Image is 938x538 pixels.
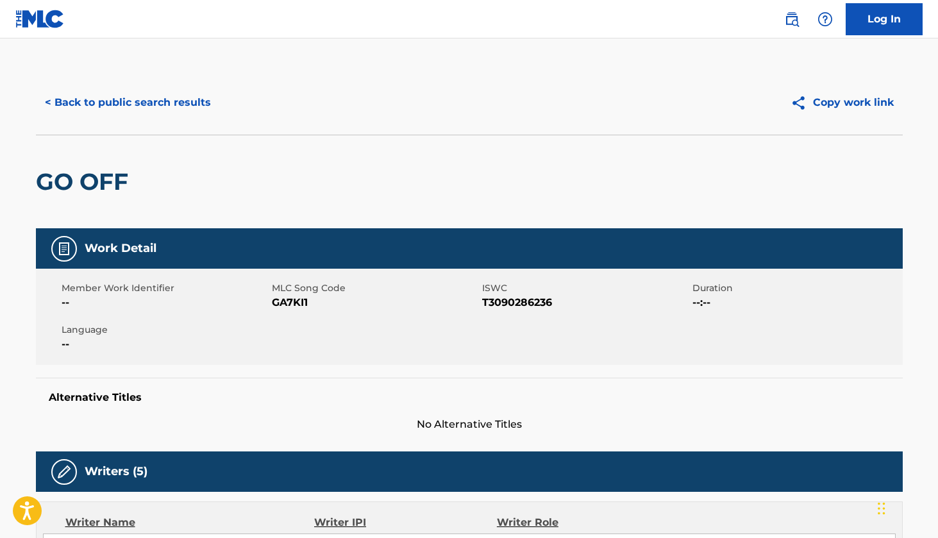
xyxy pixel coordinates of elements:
[62,337,269,352] span: --
[36,417,903,432] span: No Alternative Titles
[314,515,497,530] div: Writer IPI
[878,489,885,528] div: Drag
[85,241,156,256] h5: Work Detail
[692,295,900,310] span: --:--
[874,476,938,538] iframe: Chat Widget
[784,12,800,27] img: search
[272,282,479,295] span: MLC Song Code
[65,515,315,530] div: Writer Name
[49,391,890,404] h5: Alternative Titles
[817,12,833,27] img: help
[62,323,269,337] span: Language
[497,515,663,530] div: Writer Role
[36,167,135,196] h2: GO OFF
[782,87,903,119] button: Copy work link
[779,6,805,32] a: Public Search
[272,295,479,310] span: GA7KI1
[15,10,65,28] img: MLC Logo
[846,3,923,35] a: Log In
[791,95,813,111] img: Copy work link
[482,295,689,310] span: T3090286236
[36,87,220,119] button: < Back to public search results
[62,282,269,295] span: Member Work Identifier
[812,6,838,32] div: Help
[692,282,900,295] span: Duration
[56,241,72,256] img: Work Detail
[62,295,269,310] span: --
[85,464,147,479] h5: Writers (5)
[56,464,72,480] img: Writers
[482,282,689,295] span: ISWC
